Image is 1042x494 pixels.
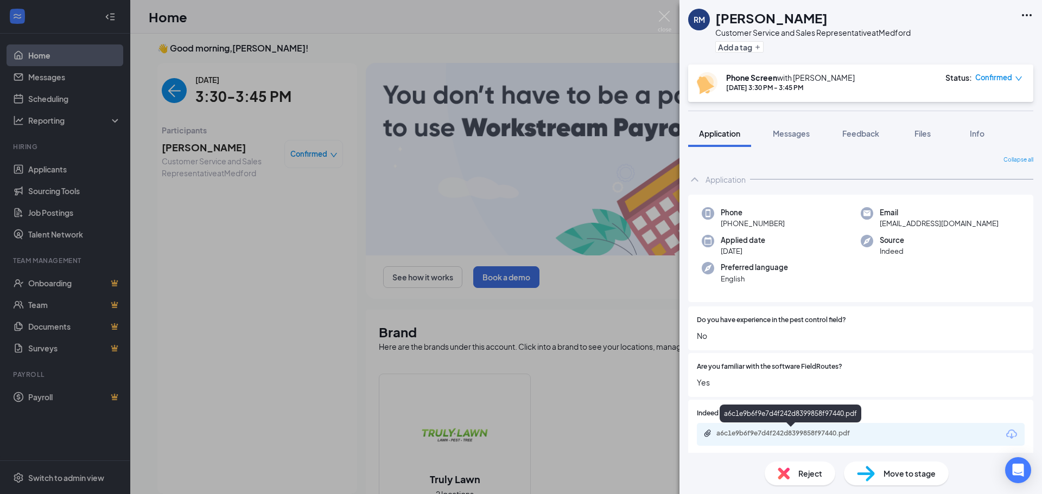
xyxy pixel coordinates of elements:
span: Collapse all [1003,156,1033,164]
svg: Download [1005,428,1018,441]
span: Move to stage [884,467,936,479]
span: Source [880,235,904,246]
span: Messages [773,129,810,138]
span: Yes [697,376,1025,388]
b: Phone Screen [726,73,777,82]
span: Indeed [880,246,904,256]
span: [EMAIL_ADDRESS][DOMAIN_NAME] [880,218,999,229]
span: Feedback [842,129,879,138]
div: Application [706,174,746,185]
div: Open Intercom Messenger [1005,457,1031,483]
h1: [PERSON_NAME] [715,9,828,27]
span: Email [880,207,999,218]
span: Applied date [721,235,765,246]
span: [DATE] [721,246,765,256]
div: Status : [945,72,972,83]
span: Phone [721,207,785,218]
svg: Paperclip [703,429,712,438]
svg: ChevronUp [688,173,701,186]
svg: Plus [754,44,761,50]
div: [DATE] 3:30 PM - 3:45 PM [726,83,855,92]
span: Application [699,129,740,138]
div: a6c1e9b6f9e7d4f242d8399858f97440.pdf [716,429,868,438]
span: Reject [798,467,822,479]
span: No [697,330,1025,342]
div: Customer Service and Sales Representative at Medford [715,27,911,38]
span: Preferred language [721,262,788,273]
span: English [721,273,788,284]
div: with [PERSON_NAME] [726,72,855,83]
svg: Ellipses [1020,9,1033,22]
a: Paperclipa6c1e9b6f9e7d4f242d8399858f97440.pdf [703,429,879,439]
span: down [1015,75,1022,82]
span: Confirmed [975,72,1012,83]
span: Are you familiar with the software FieldRoutes? [697,362,842,372]
button: PlusAdd a tag [715,41,764,53]
div: a6c1e9b6f9e7d4f242d8399858f97440.pdf [720,405,861,422]
span: Files [914,129,931,138]
span: Do you have experience in the pest control field? [697,315,846,325]
span: Indeed Resume [697,408,745,419]
div: RM [694,14,705,25]
span: Info [970,129,984,138]
span: [PHONE_NUMBER] [721,218,785,229]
